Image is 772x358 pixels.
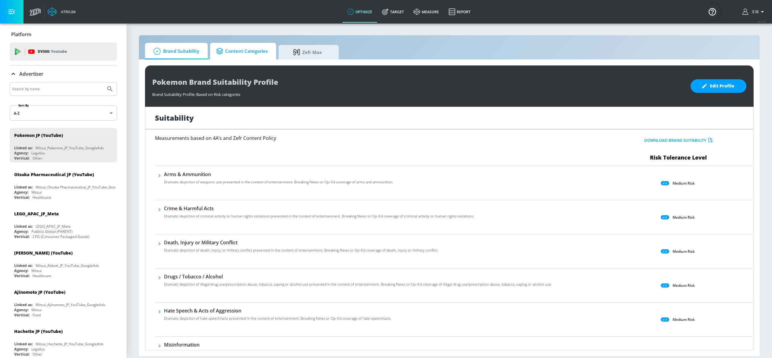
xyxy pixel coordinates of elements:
div: Agency: [14,307,28,312]
div: Mitsui_Otsuka Pharmaceutical_JP_YouTube_GoogleAds [36,185,127,190]
div: Ajinomoto JP (YouTube)Linked as:Mitsui_Ajinomoto_JP_YouTube_GoogleAdsAgency:MitsuiVertical:Food [10,285,117,319]
div: Legoliss [31,347,45,352]
div: A-Z [10,106,117,121]
div: Agency: [14,229,28,234]
div: Mitsui [31,307,42,312]
div: LEGO_APAC_JP_MetaLinked as:LEGO_APAC_JP_MetaAgency:Publicis Global (PARENT)Vertical:CPG (Consumer... [10,206,117,241]
p: Advertiser [19,71,43,77]
div: Agency: [14,347,28,352]
div: Mitsui_Hachette_JP_YouTube_GoogleAds [36,341,103,347]
div: Other [33,156,42,161]
div: Ajinomoto JP (YouTube) [14,289,65,295]
a: Report [444,1,475,23]
div: Crime & Harmful ActsDramatic depiction of criminal activity or human rights violations presented ... [164,205,474,223]
div: Drugs / Tobacco / AlcoholDramatic depiction of illegal drug use/prescription abuse, tobacco, vapi... [164,273,552,291]
div: Linked as: [14,263,33,268]
h6: Measurements based on 4A’s and Zefr Content Policy [155,136,554,141]
p: Dramatic depiction of death, injury, or military conflict presented in the context of entertainme... [164,248,438,253]
div: Healthcare [33,273,51,278]
span: Risk Tolerance Level [650,154,707,161]
div: Healthcare [33,195,51,200]
div: Vertical: [14,352,30,357]
p: Dramatic depiction of hate speech/acts presented in the context of entertainment. Breaking News o... [164,316,392,321]
div: Mitsui_Pokemon_JP_YouTube_GoogleAds [36,145,104,150]
div: Otsuka Pharmaceutical JP (YouTube)Linked as:Mitsui_Otsuka Pharmaceutical_JP_YouTube_GoogleAdsAgen... [10,167,117,201]
a: Atrium [48,7,76,16]
div: Linked as: [14,224,33,229]
div: [PERSON_NAME] (YouTube)Linked as:Mitsui_Abbott_JP_YouTube_GoogleAdsAgency:MitsuiVertical:Healthcare [10,246,117,280]
h1: Suitability [155,113,194,123]
div: Mitsui [31,190,42,195]
div: LEGO_APAC_JP_Meta [14,211,59,217]
div: Brand Suitability Profile: Based on Risk categories [152,89,685,97]
div: Atrium [58,9,76,14]
div: Hate Speech & Acts of AggressionDramatic depiction of hate speech/acts presented in the context o... [164,307,392,325]
div: Vertical: [14,195,30,200]
button: Open Resource Center [704,3,721,20]
div: Death, Injury or Military ConflictDramatic depiction of death, injury, or military conflict prese... [164,239,438,257]
div: Mitsui_Ajinomoto_JP_YouTube_GoogleAds [36,302,105,307]
p: Youtube [51,48,67,55]
div: CPG (Consumer Packaged Goods) [33,234,90,239]
button: Edit Profile [691,79,746,93]
h6: Death, Injury or Military Conflict [164,239,438,246]
p: Dramatic depiction of illegal drug use/prescription abuse, tobacco, vaping or alcohol use present... [164,282,552,287]
a: Target [377,1,409,23]
div: Platform [10,26,117,43]
div: Pokemon JP (YouTube) [14,132,63,138]
button: 文哉 [742,8,766,15]
p: Dramatic depiction of weapons use presented in the context of entertainment. Breaking News or Op–... [164,179,393,185]
h6: Drugs / Tobacco / Alcohol [164,273,552,280]
div: Mitsui_Abbott_JP_YouTube_GoogleAds [36,263,99,268]
span: v 4.24.0 [758,20,766,23]
a: measure [409,1,444,23]
div: Vertical: [14,234,30,239]
div: Otsuka Pharmaceutical JP (YouTube) [14,172,94,177]
h6: Misinformation [164,341,385,348]
div: Arms & AmmunitionDramatic depiction of weapons use presented in the context of entertainment. Bre... [164,171,393,189]
div: Agency: [14,268,28,273]
div: LEGO_APAC_JP_Meta [36,224,71,229]
div: Other [33,352,42,357]
div: Advertiser [10,65,117,82]
div: Linked as: [14,185,33,190]
span: login as: fumiya.nakamura@mbk-digital.co.jp [749,9,759,14]
p: Medium Risk [673,316,695,323]
p: DV360: [38,48,67,55]
div: Agency: [14,150,28,156]
div: Pokemon JP (YouTube)Linked as:Mitsui_Pokemon_JP_YouTube_GoogleAdsAgency:LegolissVertical:Other [10,128,117,162]
span: Zefr Max [285,45,330,59]
div: Linked as: [14,341,33,347]
h6: Crime & Harmful Acts [164,205,474,212]
span: Brand Suitability [151,44,199,59]
div: DV360: Youtube [10,43,117,61]
input: Search by name [12,85,103,93]
p: Medium Risk [673,282,695,289]
div: Hachette JP (YouTube) [14,328,63,334]
p: Medium Risk [673,180,695,186]
div: Vertical: [14,156,30,161]
div: Legoliss [31,150,45,156]
h6: Hate Speech & Acts of Aggression [164,307,392,314]
div: Vertical: [14,273,30,278]
p: Medium Risk [673,248,695,255]
h6: Arms & Ammunition [164,171,393,178]
span: Edit Profile [703,82,734,90]
div: Linked as: [14,302,33,307]
div: Publicis Global (PARENT) [31,229,73,234]
div: Food [33,312,41,318]
p: Medium Risk [673,214,695,220]
button: Download Brand Suitability [643,136,714,145]
label: Sort By [17,103,30,107]
a: optimize [342,1,377,23]
div: Vertical: [14,312,30,318]
p: Dramatic depiction of criminal activity or human rights violations presented in the context of en... [164,214,474,219]
div: Mitsui [31,268,42,273]
p: Platform [11,31,31,38]
div: Linked as: [14,145,33,150]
